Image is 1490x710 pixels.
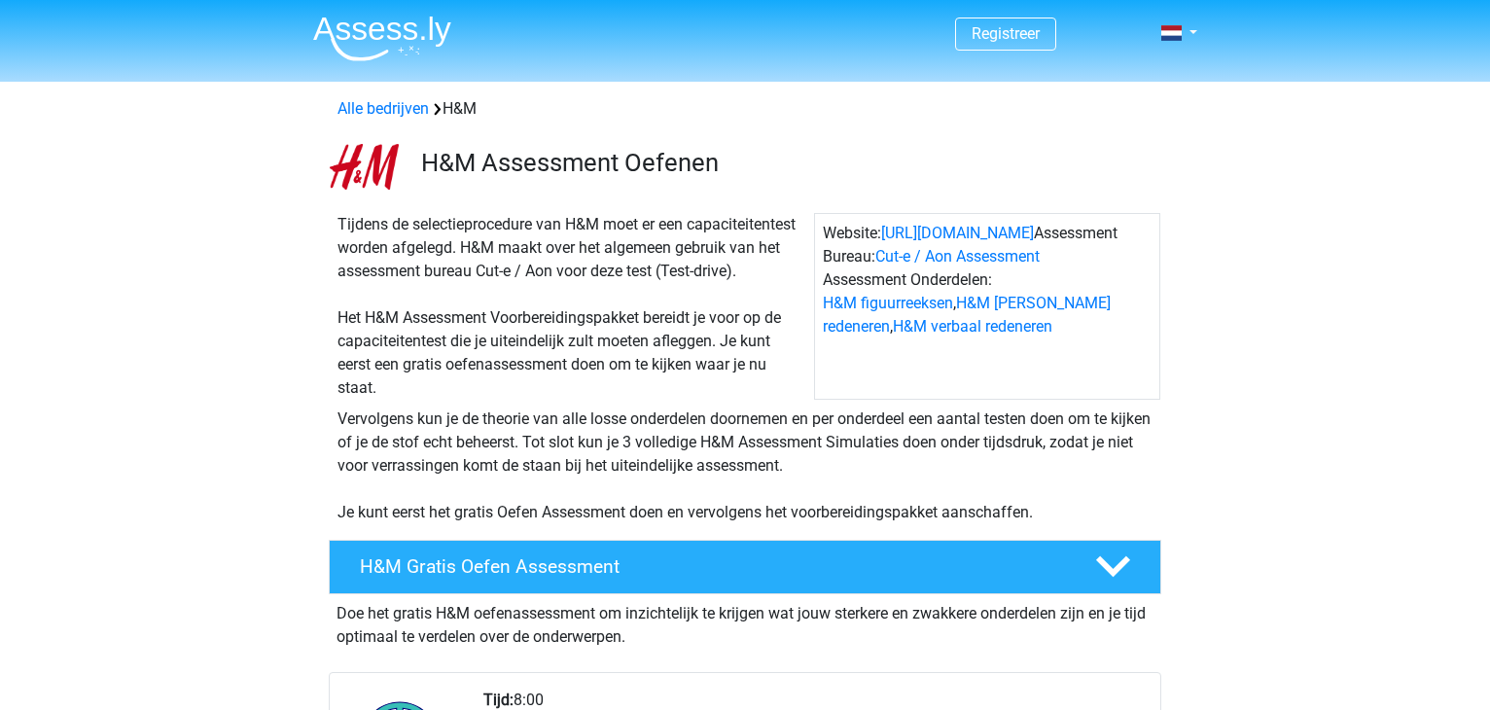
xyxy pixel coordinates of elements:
[337,99,429,118] a: Alle bedrijven
[972,24,1040,43] a: Registreer
[421,148,1146,178] h3: H&M Assessment Oefenen
[823,294,1111,336] a: H&M [PERSON_NAME] redeneren
[814,213,1160,400] div: Website: Assessment Bureau: Assessment Onderdelen: , ,
[330,213,814,400] div: Tijdens de selectieprocedure van H&M moet er een capaciteitentest worden afgelegd. H&M maakt over...
[823,294,953,312] a: H&M figuurreeksen
[329,594,1161,649] div: Doe het gratis H&M oefenassessment om inzichtelijk te krijgen wat jouw sterkere en zwakkere onder...
[330,408,1160,524] div: Vervolgens kun je de theorie van alle losse onderdelen doornemen en per onderdeel een aantal test...
[360,555,1064,578] h4: H&M Gratis Oefen Assessment
[483,691,514,709] b: Tijd:
[881,224,1034,242] a: [URL][DOMAIN_NAME]
[893,317,1052,336] a: H&M verbaal redeneren
[321,540,1169,594] a: H&M Gratis Oefen Assessment
[330,97,1160,121] div: H&M
[875,247,1040,266] a: Cut-e / Aon Assessment
[313,16,451,61] img: Assessly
